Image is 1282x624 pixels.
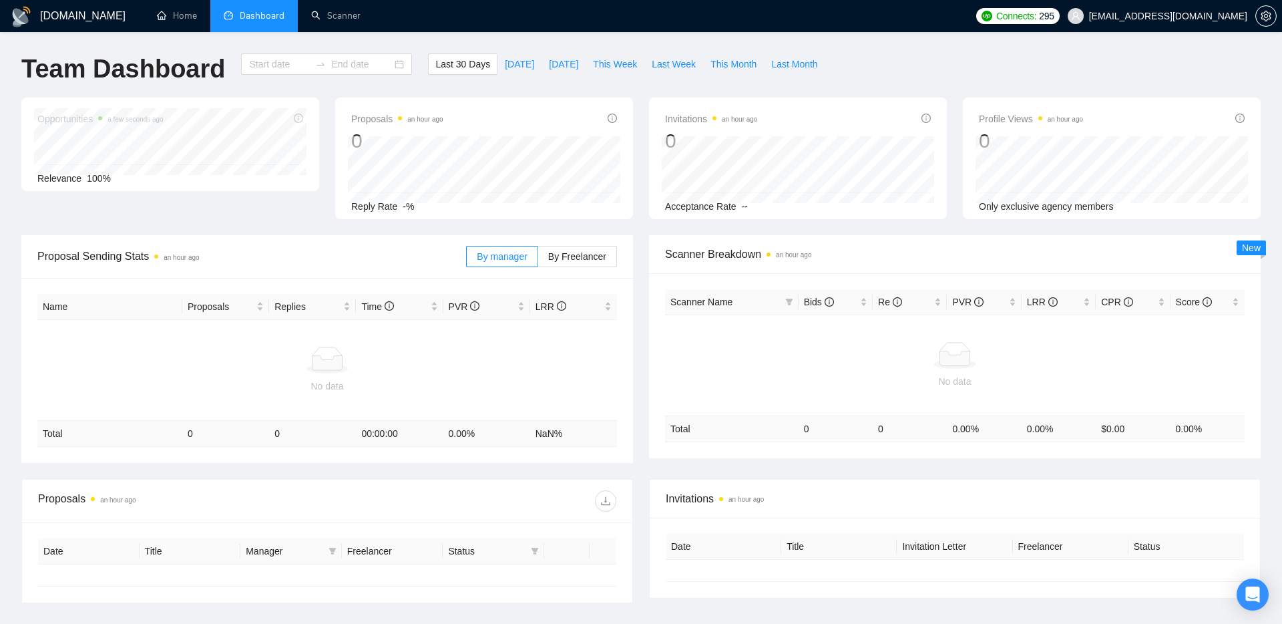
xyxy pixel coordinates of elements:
div: Proposals [38,490,327,512]
span: LRR [1027,297,1058,307]
div: No data [43,379,612,394]
span: Proposals [351,111,443,127]
button: This Month [703,53,764,75]
span: info-circle [1124,297,1133,307]
span: info-circle [557,301,566,311]
input: End date [331,57,392,71]
th: Proposals [182,294,269,320]
span: LRR [536,301,566,312]
span: -% [403,201,414,212]
button: Last 30 Days [428,53,497,75]
div: 0 [665,128,757,154]
span: By manager [477,251,527,262]
span: Last Week [652,57,696,71]
span: Dashboard [240,10,284,21]
span: swap-right [315,59,326,69]
span: Replies [274,299,341,314]
button: [DATE] [542,53,586,75]
input: Start date [249,57,310,71]
span: download [596,496,616,506]
th: Date [666,534,781,560]
span: Status [448,544,525,559]
td: 0.00 % [947,416,1021,442]
time: an hour ago [407,116,443,123]
time: an hour ago [776,251,811,259]
span: info-circle [1048,297,1058,307]
span: CPR [1101,297,1132,307]
td: 0 [873,416,947,442]
span: Manager [246,544,323,559]
time: an hour ago [722,116,757,123]
span: setting [1256,11,1276,21]
span: Acceptance Rate [665,201,736,212]
span: Score [1176,297,1212,307]
button: This Week [586,53,644,75]
td: NaN % [530,421,617,447]
th: Status [1128,534,1244,560]
td: Total [665,416,799,442]
span: info-circle [825,297,834,307]
th: Replies [269,294,356,320]
div: 0 [351,128,443,154]
span: Last 30 Days [435,57,490,71]
th: Manager [240,538,342,565]
span: filter [785,298,793,306]
time: an hour ago [1048,116,1083,123]
span: Reply Rate [351,201,397,212]
a: searchScanner [311,10,361,21]
span: This Month [710,57,757,71]
span: info-circle [608,114,617,123]
img: logo [11,6,32,27]
td: 0.00 % [443,421,530,447]
td: 0 [182,421,269,447]
span: 295 [1039,9,1054,23]
th: Name [37,294,182,320]
th: Title [781,534,897,560]
span: Time [361,301,393,312]
td: 0.00 % [1170,416,1245,442]
td: 00:00:00 [356,421,443,447]
span: filter [326,541,339,561]
a: homeHome [157,10,197,21]
th: Title [140,538,241,565]
th: Date [38,538,140,565]
span: Scanner Breakdown [665,246,1245,263]
span: filter [783,292,796,312]
span: By Freelancer [548,251,606,262]
span: Invitations [666,490,1244,507]
td: Total [37,421,182,447]
span: PVR [449,301,480,312]
span: Relevance [37,173,81,184]
button: Last Month [764,53,825,75]
div: No data [670,374,1239,389]
div: 0 [979,128,1083,154]
span: [DATE] [505,57,534,71]
span: Connects: [996,9,1036,23]
span: [DATE] [549,57,578,71]
span: user [1071,11,1080,21]
td: $ 0.00 [1096,416,1170,442]
time: an hour ago [728,496,764,503]
span: info-circle [974,297,984,307]
span: Re [878,297,902,307]
span: info-circle [1203,297,1212,307]
h1: Team Dashboard [21,53,225,85]
th: Freelancer [342,538,443,565]
time: an hour ago [100,496,136,504]
span: New [1242,243,1261,253]
span: filter [528,541,542,561]
span: Bids [804,297,834,307]
th: Freelancer [1013,534,1128,560]
td: 0.00 % [1022,416,1096,442]
button: [DATE] [497,53,542,75]
button: setting [1255,5,1277,27]
span: filter [329,547,337,555]
span: Last Month [771,57,817,71]
td: 0 [799,416,873,442]
img: upwork-logo.png [982,11,992,21]
button: Last Week [644,53,703,75]
span: filter [531,547,539,555]
span: 100% [87,173,111,184]
span: info-circle [1235,114,1245,123]
span: PVR [952,297,984,307]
